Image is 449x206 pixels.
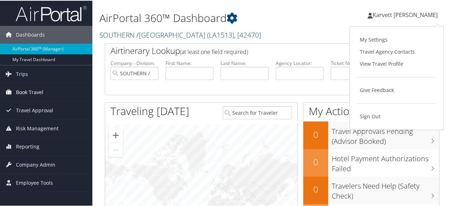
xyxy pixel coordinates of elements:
label: First Name: [166,59,213,66]
a: View Travel Profile [357,57,436,69]
button: Zoom out [109,142,123,156]
a: 0Travel Approvals Pending (Advisor Booked) [303,121,439,148]
h3: Travel Approvals Pending (Advisor Booked) [332,122,439,146]
a: Give Feedback [357,83,436,96]
h2: Airtinerary Lookup [110,44,406,56]
h1: Traveling [DATE] [110,103,189,118]
a: 0Travelers Need Help (Safety Check) [303,176,439,203]
label: Last Name: [221,59,269,66]
h1: My Action Items [303,103,439,118]
span: Travel Approval [16,101,53,119]
label: Company - Division: [110,59,158,66]
a: Travel Agency Contacts [357,45,436,57]
a: Sign Out [357,110,436,122]
img: airportal-logo.png [16,5,87,21]
a: SOUTHERN /[GEOGRAPHIC_DATA] [99,29,261,39]
span: Karvett [PERSON_NAME] [373,10,438,18]
span: Risk Management [16,119,59,137]
h2: 0 [303,128,328,140]
span: Employee Tools [16,173,53,191]
span: (at least one field required) [180,47,248,55]
span: ( LA1513 ) [207,29,234,39]
label: Agency Locator: [276,59,324,66]
button: Zoom in [109,128,123,142]
h2: 0 [303,183,328,195]
span: , [ 42470 ] [234,29,261,39]
span: Trips [16,65,28,82]
input: Search for Traveler [223,105,292,119]
span: Dashboards [16,25,45,43]
span: Company Admin [16,155,55,173]
h3: Travelers Need Help (Safety Check) [332,177,439,200]
h3: Hotel Payment Authorizations Failed [332,150,439,173]
span: Reporting [16,137,39,155]
a: 0Hotel Payment Authorizations Failed [303,148,439,176]
span: Book Travel [16,83,43,101]
a: Karvett [PERSON_NAME] [368,4,445,25]
a: My Settings [357,33,436,45]
label: Ticket Number: [331,59,379,66]
h1: AirPortal 360™ Dashboard [99,10,330,25]
h2: 0 [303,155,328,167]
